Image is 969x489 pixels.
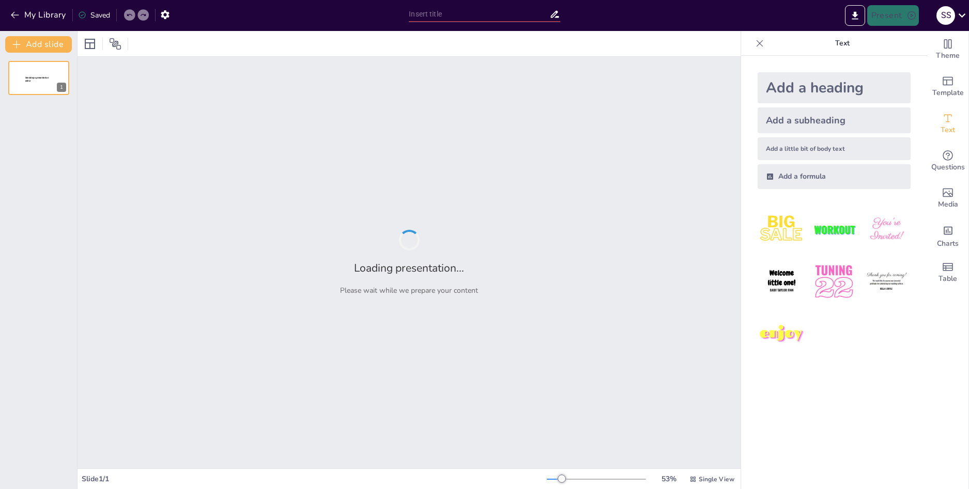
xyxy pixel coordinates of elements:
[758,206,806,254] img: 1.jpeg
[938,199,958,210] span: Media
[863,206,911,254] img: 3.jpeg
[936,6,955,25] div: S S
[78,10,110,20] div: Saved
[927,254,968,291] div: Add a table
[927,143,968,180] div: Get real-time input from your audience
[758,310,806,358] img: 7.jpeg
[939,273,957,285] span: Table
[25,76,49,82] span: Sendsteps presentation editor
[927,68,968,105] div: Add ready made slides
[57,83,66,92] div: 1
[409,7,549,22] input: Insert title
[758,258,806,306] img: 4.jpeg
[867,5,919,26] button: Present
[8,7,70,23] button: My Library
[768,31,917,56] p: Text
[845,5,865,26] button: Export to PowerPoint
[936,5,955,26] button: S S
[936,50,960,61] span: Theme
[941,124,955,136] span: Text
[758,164,911,189] div: Add a formula
[863,258,911,306] img: 6.jpeg
[8,61,69,95] div: 1
[927,105,968,143] div: Add text boxes
[927,217,968,254] div: Add charts and graphs
[699,475,734,483] span: Single View
[810,206,858,254] img: 2.jpeg
[354,261,464,275] h2: Loading presentation...
[937,238,959,249] span: Charts
[5,36,72,53] button: Add slide
[758,107,911,133] div: Add a subheading
[109,38,121,50] span: Position
[340,286,478,295] p: Please wait while we prepare your content
[82,36,98,52] div: Layout
[810,258,858,306] img: 5.jpeg
[82,474,547,484] div: Slide 1 / 1
[656,474,681,484] div: 53 %
[758,72,911,103] div: Add a heading
[927,180,968,217] div: Add images, graphics, shapes or video
[932,87,964,99] span: Template
[927,31,968,68] div: Change the overall theme
[931,162,965,173] span: Questions
[758,137,911,160] div: Add a little bit of body text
